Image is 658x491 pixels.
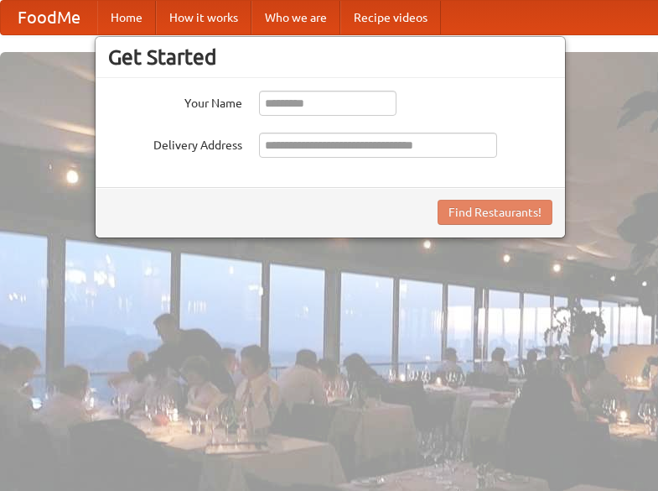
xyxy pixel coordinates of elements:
[156,1,251,34] a: How it works
[1,1,97,34] a: FoodMe
[438,200,552,225] button: Find Restaurants!
[97,1,156,34] a: Home
[251,1,340,34] a: Who we are
[340,1,441,34] a: Recipe videos
[108,91,242,112] label: Your Name
[108,133,242,154] label: Delivery Address
[108,44,552,70] h3: Get Started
